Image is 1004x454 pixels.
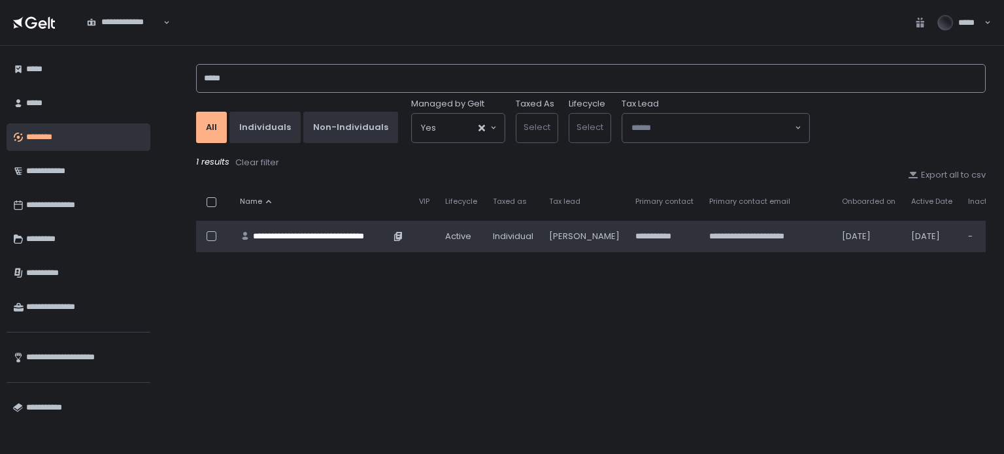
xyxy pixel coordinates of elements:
button: Individuals [229,112,301,143]
div: Individuals [239,122,291,133]
span: Taxed as [493,197,527,206]
span: Tax lead [549,197,580,206]
div: Search for option [622,114,809,142]
label: Taxed As [516,98,554,110]
span: Select [577,121,603,133]
button: All [196,112,227,143]
span: Primary contact [635,197,694,206]
div: [DATE] [911,231,952,242]
span: active [445,231,471,242]
div: Clear filter [235,157,279,169]
span: Lifecycle [445,197,477,206]
div: Non-Individuals [313,122,388,133]
input: Search for option [631,122,794,135]
div: All [206,122,217,133]
div: 1 results [196,156,986,169]
div: Search for option [78,9,170,37]
span: VIP [419,197,429,206]
span: Primary contact email [709,197,790,206]
div: [PERSON_NAME] [549,231,620,242]
span: Name [240,197,262,206]
span: Active Date [911,197,952,206]
label: Lifecycle [569,98,605,110]
button: Clear filter [235,156,280,169]
span: Select [524,121,550,133]
span: Yes [421,122,436,135]
button: Non-Individuals [303,112,398,143]
div: [DATE] [842,231,895,242]
input: Search for option [87,28,162,41]
input: Search for option [436,122,477,135]
span: Managed by Gelt [411,98,484,110]
button: Export all to csv [908,169,986,181]
div: Individual [493,231,533,242]
span: Tax Lead [622,98,659,110]
div: Search for option [412,114,505,142]
button: Clear Selected [478,125,485,131]
span: Onboarded on [842,197,895,206]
